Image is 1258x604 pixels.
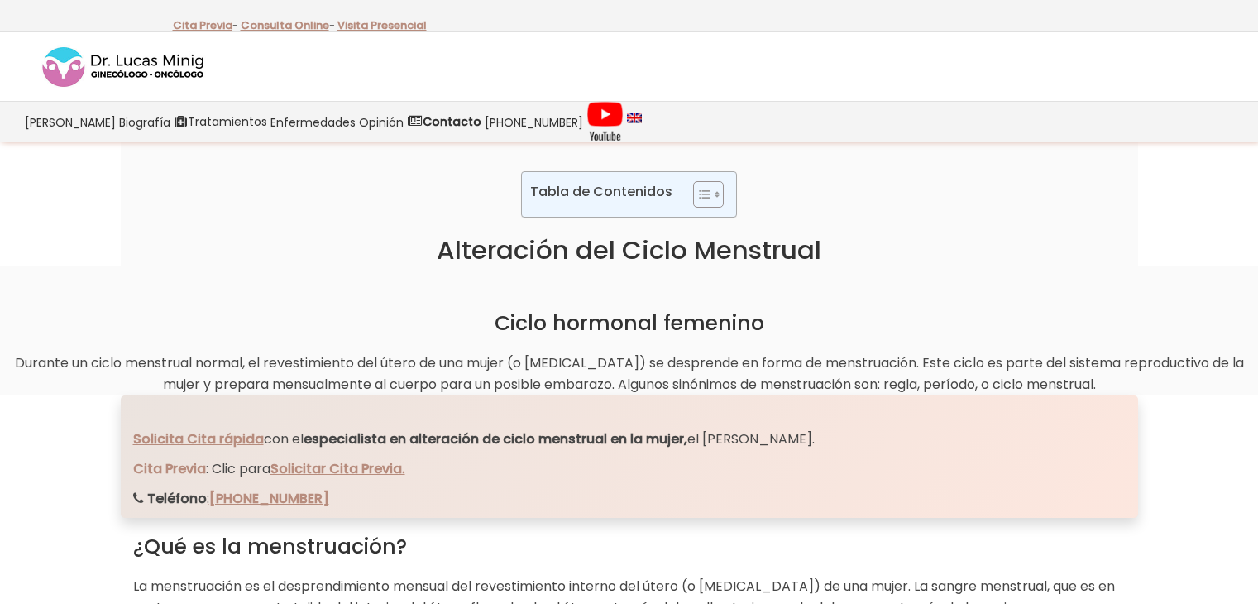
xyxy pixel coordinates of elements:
a: Cita Previa [173,17,232,33]
p: - [241,15,335,36]
h2: ¿Qué es la menstruación? [133,534,1126,559]
p: : Clic para [133,458,1126,480]
span: Opinión [359,113,404,132]
a: Toggle Table of Content [681,180,720,209]
a: Visita Presencial [337,17,427,33]
span: [PERSON_NAME] [25,113,116,132]
p: : [133,488,1126,510]
h1: Alteración del Ciclo Menstrual [133,234,1126,266]
a: [PERSON_NAME] [23,102,117,142]
a: [PHONE_NUMBER] [209,489,329,508]
span: [PHONE_NUMBER] [485,113,583,132]
a: Consulta Online [241,17,329,33]
a: Tratamientos [172,102,269,142]
span: Enfermedades [270,113,356,132]
span: Tratamientos [188,113,267,132]
a: Enfermedades [269,102,357,142]
a: Cita Previa [133,459,206,478]
img: Videos Youtube Ginecología [586,101,624,142]
strong: Teléfono [147,489,207,508]
a: Solicitar Cita Previa. [270,459,405,478]
a: Biografía [117,102,172,142]
strong: especialista en alteración de ciclo menstrual en la mujer, [304,429,687,448]
a: Opinión [357,102,405,142]
a: Videos Youtube Ginecología [585,102,625,142]
a: language english [625,102,643,142]
p: Tabla de Contenidos [530,182,672,201]
a: Solicita Cita rápida [133,429,264,448]
strong: Contacto [423,113,481,130]
span: Biografía [119,113,170,132]
img: language english [627,113,642,122]
p: - [173,15,238,36]
p: con el el [PERSON_NAME]. [133,429,1126,450]
a: [PHONE_NUMBER] [483,102,585,142]
a: Contacto [405,102,483,142]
